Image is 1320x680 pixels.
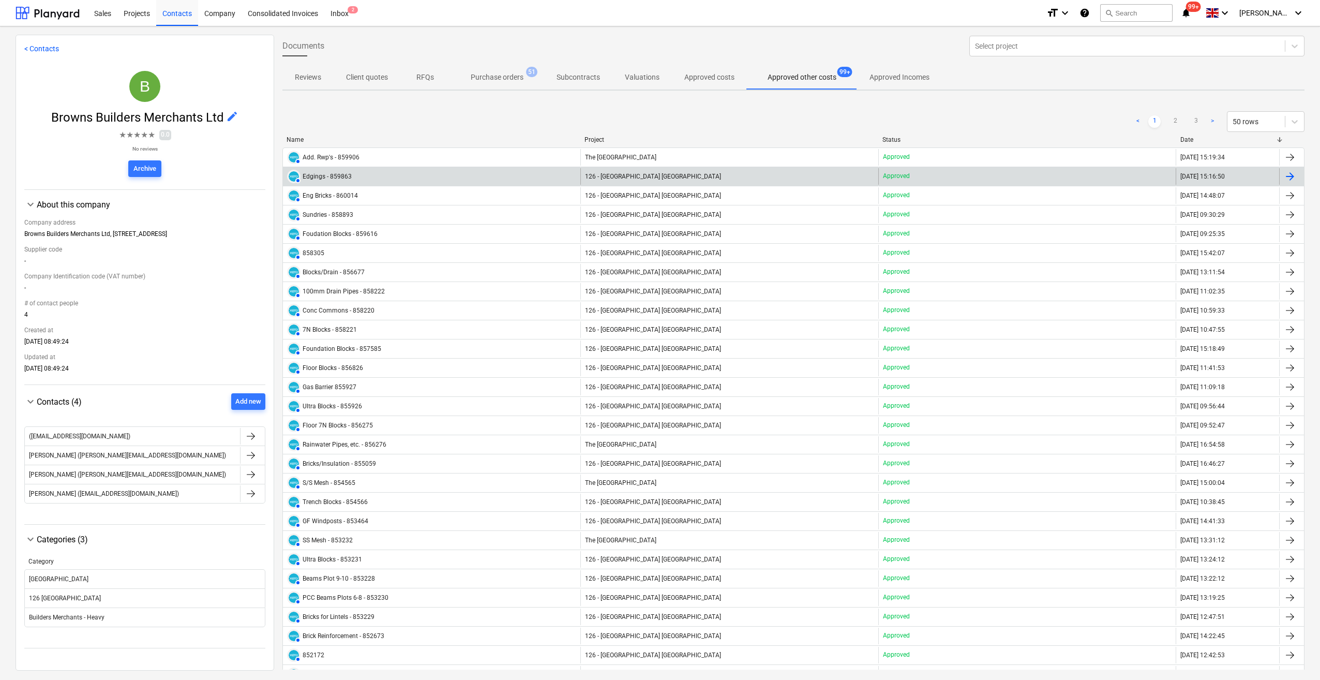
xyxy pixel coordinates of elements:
[303,307,374,314] div: Conc Commons - 858220
[140,78,150,95] span: B
[303,383,356,391] div: Gas Barrier 855927
[289,420,299,431] img: xero.svg
[768,72,836,83] p: Approved other costs
[287,610,301,624] div: Invoice has been synced with Xero and its status is currently AUTHORISED
[585,556,721,563] span: 126 - Royal Townhouses Ashby
[24,242,265,257] div: Supplier code
[24,393,265,410] div: Contacts (4)Add new
[289,669,299,679] img: xero.svg
[883,191,910,200] p: Approved
[1268,630,1320,680] iframe: Chat Widget
[287,534,301,547] div: Invoice has been synced with Xero and its status is currently AUTHORISED
[289,535,299,545] img: xero.svg
[287,189,301,202] div: Invoice has been synced with Xero and its status is currently AUTHORISED
[1169,115,1181,128] a: Page 2
[883,382,910,391] p: Approved
[29,490,179,497] div: [PERSON_NAME] ([EMAIL_ADDRESS][DOMAIN_NAME])
[883,402,910,410] p: Approved
[1186,2,1201,12] span: 99+
[1239,9,1291,17] span: [PERSON_NAME]
[585,537,656,544] span: The Royal Hotel
[287,285,301,298] div: Invoice has been synced with Xero and its status is currently AUTHORISED
[883,325,910,334] p: Approved
[1180,154,1225,161] div: [DATE] 15:19:34
[289,459,299,469] img: xero.svg
[585,364,721,372] span: 126 - Royal Townhouses Ashby
[585,154,656,161] span: The Royal Hotel
[289,516,299,526] img: xero.svg
[1219,7,1231,19] i: keyboard_arrow_down
[289,554,299,565] img: xero.svg
[303,575,375,582] div: Beams Plot 9-10 - 853228
[287,476,301,490] div: Invoice has been synced with Xero and its status is currently AUTHORISED
[585,594,721,601] span: 126 - Royal Townhouses Ashby
[289,363,299,373] img: xero.svg
[1180,136,1276,143] div: Date
[1180,441,1225,448] div: [DATE] 16:54:58
[287,457,301,470] div: Invoice has been synced with Xero and its status is currently AUTHORISED
[303,364,363,372] div: Floor Blocks - 856826
[1206,115,1219,128] a: Next page
[287,265,301,279] div: Invoice has been synced with Xero and its status is currently AUTHORISED
[585,249,721,257] span: 126 - Royal Townhouses Ashby
[289,439,299,450] img: xero.svg
[287,648,301,662] div: Invoice has been synced with Xero and its status is currently AUTHORISED
[882,136,1172,143] div: Status
[1180,345,1225,352] div: [DATE] 15:18:49
[37,535,265,544] div: Categories (3)
[289,401,299,411] img: xero.svg
[585,192,721,199] span: 126 - Royal Townhouses Ashby
[303,479,355,486] div: S/S Mesh - 854565
[883,344,910,353] p: Approved
[585,211,721,218] span: 126 - Royal Townhouses Ashby
[119,145,171,152] p: No reviews
[1180,288,1225,295] div: [DATE] 11:02:35
[287,629,301,643] div: Invoice has been synced with Xero and its status is currently AUTHORISED
[1180,498,1225,506] div: [DATE] 10:38:45
[471,72,523,83] p: Purchase orders
[289,497,299,507] img: xero.svg
[1180,383,1225,391] div: [DATE] 11:09:18
[883,555,910,564] p: Approved
[303,613,374,620] div: Bricks for Lintels - 853229
[24,257,265,269] div: -
[585,326,721,333] span: 126 - Royal Townhouses Ashby
[303,326,357,333] div: 7N Blocks - 858221
[303,211,353,218] div: Sundries - 858893
[585,652,721,659] span: 126 - Royal Townhouses Ashby
[24,338,265,349] div: [DATE] 08:49:24
[585,613,721,620] span: 126 - Royal Townhouses Ashby
[1180,211,1225,218] div: [DATE] 09:30:29
[148,129,155,141] span: ★
[231,393,265,410] button: Add new
[837,67,852,77] span: 99+
[141,129,148,141] span: ★
[287,151,301,164] div: Invoice has been synced with Xero and its status is currently AUTHORISED
[303,192,358,199] div: Eng Bricks - 860014
[585,230,721,238] span: 126 - Royal Townhouses Ashby
[24,311,265,322] div: 4
[289,650,299,660] img: xero.svg
[1180,307,1225,314] div: [DATE] 10:59:33
[295,72,321,83] p: Reviews
[585,345,721,352] span: 126 - Royal Townhouses Ashby
[287,227,301,241] div: Invoice has been synced with Xero and its status is currently AUTHORISED
[287,591,301,604] div: Invoice has been synced with Xero and its status is currently AUTHORISED
[287,438,301,451] div: Invoice has been synced with Xero and its status is currently AUTHORISED
[585,307,721,314] span: 126 - Royal Townhouses Ashby
[585,269,721,276] span: 126 - Royal Townhouses Ashby
[289,478,299,488] img: xero.svg
[585,422,721,429] span: 126 - Royal Townhouses Ashby
[883,536,910,544] p: Approved
[287,323,301,336] div: Invoice has been synced with Xero and its status is currently AUTHORISED
[303,345,381,352] div: Foundation Blocks - 857585
[289,612,299,622] img: xero.svg
[1180,192,1225,199] div: [DATE] 14:48:07
[1180,613,1225,620] div: [DATE] 12:47:51
[51,110,226,125] span: Browns Builders Merchants Ltd
[585,173,721,180] span: 126 - Royal Townhouses Ashby
[585,632,721,640] span: 126 - Royal Townhouses Ashby
[1180,479,1225,486] div: [DATE] 15:00:04
[287,514,301,528] div: Invoice has been synced with Xero and its status is currently AUTHORISED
